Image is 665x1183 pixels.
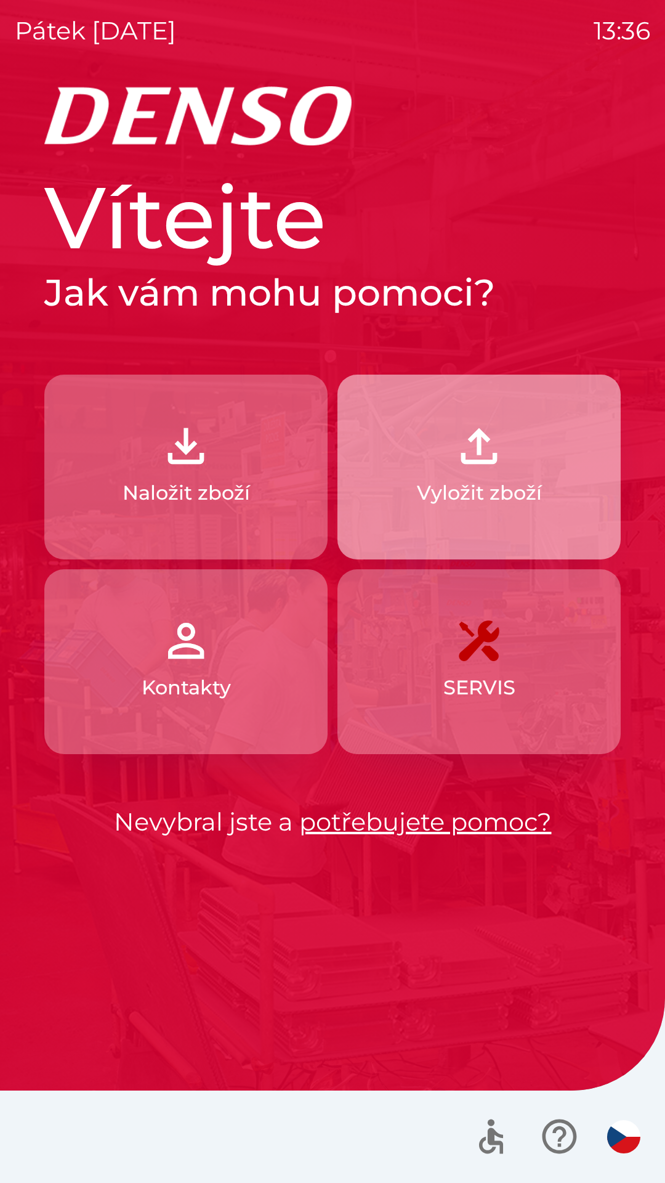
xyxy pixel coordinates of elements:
img: 2fb22d7f-6f53-46d3-a092-ee91fce06e5d.png [452,419,506,473]
img: 072f4d46-cdf8-44b2-b931-d189da1a2739.png [159,614,213,668]
p: 13:36 [594,12,650,49]
p: Kontakty [142,673,231,702]
img: 7408382d-57dc-4d4c-ad5a-dca8f73b6e74.png [452,614,506,668]
p: Naložit zboží [123,478,250,508]
h1: Vítejte [44,165,621,270]
p: SERVIS [443,673,515,702]
h2: Jak vám mohu pomoci? [44,270,621,315]
img: cs flag [607,1120,640,1153]
button: Naložit zboží [44,375,328,559]
button: Kontakty [44,569,328,754]
img: 918cc13a-b407-47b8-8082-7d4a57a89498.png [159,419,213,473]
button: Vyložit zboží [337,375,621,559]
img: Logo [44,86,621,145]
p: Vyložit zboží [417,478,542,508]
p: Nevybral jste a [44,803,621,840]
a: potřebujete pomoc? [299,807,552,837]
p: pátek [DATE] [15,12,176,49]
button: SERVIS [337,569,621,754]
